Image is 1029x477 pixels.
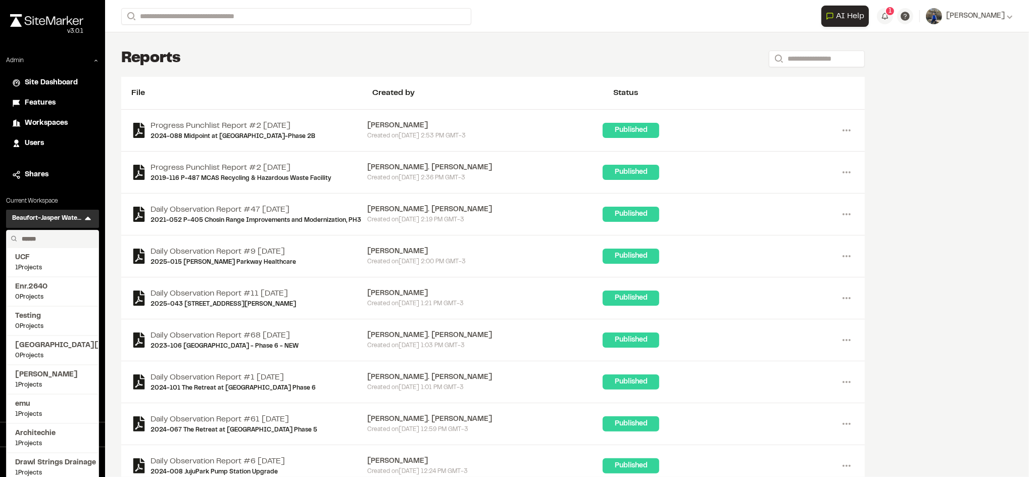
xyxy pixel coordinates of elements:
span: Features [25,98,56,109]
span: 1 Projects [15,380,90,390]
div: Published [603,291,659,306]
span: emu [15,399,90,410]
a: 2021-052 P-405 Chosin Range Improvements and Modernization, PH3 [151,216,361,225]
button: Search [121,8,139,25]
div: [PERSON_NAME]. [PERSON_NAME] [367,330,603,341]
a: Progress Punchlist Report #2 [DATE] [151,162,331,174]
div: File [131,87,372,99]
span: [PERSON_NAME] [946,11,1005,22]
div: Published [603,374,659,390]
a: [GEOGRAPHIC_DATA][US_STATE]0Projects [15,340,90,360]
div: [PERSON_NAME] [367,120,603,131]
a: 2019-116 P-487 MCAS Recycling & Hazardous Waste Facility [151,174,331,183]
a: Daily Observation Report #6 [DATE] [151,455,285,467]
button: [PERSON_NAME] [926,8,1013,24]
div: [PERSON_NAME]. [PERSON_NAME] [367,414,603,425]
div: Published [603,123,659,138]
span: 0 Projects [15,293,90,302]
a: 2024-088 Midpoint at [GEOGRAPHIC_DATA]-Phase 2B [151,132,315,141]
div: Published [603,207,659,222]
span: Architechie [15,428,90,439]
a: Site Dashboard [12,77,93,88]
span: 1 [889,7,892,16]
h3: Beaufort-Jasper Water & Sewer Authority [12,214,83,224]
a: emu1Projects [15,399,90,419]
div: Published [603,332,659,348]
span: 1 Projects [15,410,90,419]
div: Oh geez...please don't... [10,27,83,36]
a: 2023-106 [GEOGRAPHIC_DATA] - Phase 6 - NEW [151,342,299,351]
div: Created on [DATE] 1:01 PM GMT-3 [367,383,603,392]
a: Daily Observation Report #61 [DATE] [151,413,317,425]
span: Testing [15,311,90,322]
div: [PERSON_NAME] [367,246,603,257]
span: 1 Projects [15,439,90,448]
div: Published [603,165,659,180]
a: 2024-067 The Retreat at [GEOGRAPHIC_DATA] Phase 5 [151,425,317,435]
span: UCF [15,252,90,263]
button: Open AI Assistant [821,6,869,27]
a: Testing0Projects [15,311,90,331]
a: Daily Observation Report #11 [DATE] [151,288,296,300]
a: 2025-043 [STREET_ADDRESS][PERSON_NAME] [151,300,296,309]
a: 2024-101 The Retreat at [GEOGRAPHIC_DATA] Phase 6 [151,384,316,393]
a: Enr.26400Projects [15,281,90,302]
a: Daily Observation Report #1 [DATE] [151,371,316,384]
div: Published [603,416,659,432]
a: Shares [12,169,93,180]
img: rebrand.png [10,14,83,27]
div: Created by [372,87,613,99]
p: Current Workspace [6,197,99,206]
span: Users [25,138,44,149]
div: Created on [DATE] 1:03 PM GMT-3 [367,341,603,350]
a: Users [12,138,93,149]
a: 2024-008 JujuPark Pump Station Upgrade [151,467,285,476]
span: Site Dashboard [25,77,78,88]
div: Created on [DATE] 2:19 PM GMT-3 [367,215,603,224]
div: Created on [DATE] 2:53 PM GMT-3 [367,131,603,140]
div: Created on [DATE] 12:59 PM GMT-3 [367,425,603,434]
img: User [926,8,942,24]
div: [PERSON_NAME] [367,456,603,467]
span: Enr.2640 [15,281,90,293]
a: Architechie1Projects [15,428,90,448]
div: Created on [DATE] 2:00 PM GMT-3 [367,257,603,266]
a: Features [12,98,93,109]
a: UCF1Projects [15,252,90,272]
span: Workspaces [25,118,68,129]
span: Shares [25,169,48,180]
a: 2025-015 [PERSON_NAME] Parkway Healthcare [151,258,296,267]
div: [PERSON_NAME]. [PERSON_NAME] [367,162,603,173]
button: 1 [877,8,893,24]
div: [PERSON_NAME]. [PERSON_NAME] [367,204,603,215]
div: Published [603,249,659,264]
button: Search [769,51,787,67]
h1: Reports [121,49,181,69]
div: Created on [DATE] 2:36 PM GMT-3 [367,173,603,182]
a: Daily Observation Report #68 [DATE] [151,329,299,342]
span: 0 Projects [15,351,90,360]
span: [GEOGRAPHIC_DATA][US_STATE] [15,340,90,351]
a: Daily Observation Report #9 [DATE] [151,246,296,258]
span: Drawl Strings Drainage [15,457,90,468]
a: Workspaces [12,118,93,129]
span: 0 Projects [15,322,90,331]
a: Progress Punchlist Report #2 [DATE] [151,120,315,132]
span: 1 Projects [15,263,90,272]
span: AI Help [836,10,864,22]
p: Admin [6,56,24,65]
div: [PERSON_NAME]. [PERSON_NAME] [367,372,603,383]
div: Created on [DATE] 12:24 PM GMT-3 [367,467,603,476]
a: Daily Observation Report #47 [DATE] [151,204,361,216]
div: Status [614,87,855,99]
div: Created on [DATE] 1:21 PM GMT-3 [367,299,603,308]
div: [PERSON_NAME] [367,288,603,299]
div: Open AI Assistant [821,6,873,27]
a: [PERSON_NAME]1Projects [15,369,90,390]
span: [PERSON_NAME] [15,369,90,380]
div: Published [603,458,659,473]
